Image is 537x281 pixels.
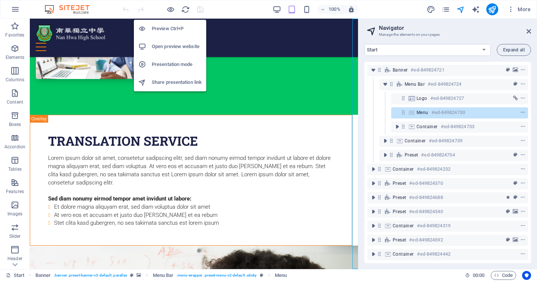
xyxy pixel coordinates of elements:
button: toggle-expand [369,236,378,244]
h6: #ed-849824319 [417,221,450,230]
button: toggle-expand [381,136,390,145]
button: background [512,236,519,244]
p: Content [7,99,23,105]
span: Preset [393,195,406,201]
i: Publish [488,5,496,14]
h6: #ed-849824721 [411,66,444,75]
h6: Session time [465,271,485,280]
button: text_generator [471,5,480,14]
button: context-menu [519,136,527,145]
h6: Presentation mode [152,60,202,69]
button: toggle-expand [381,80,390,89]
p: Images [7,211,23,217]
button: Code [491,271,516,280]
h6: #ed-849824739 [429,136,462,145]
span: Preset [393,180,406,186]
span: Menu [417,110,428,116]
p: Columns [6,77,24,83]
h6: #ed-849824754 [421,151,455,160]
button: background [512,66,519,75]
button: toggle-expand [369,221,378,230]
span: Click to select. Double-click to edit [275,271,287,280]
span: Click to select. Double-click to edit [153,271,174,280]
button: context-menu [519,94,527,103]
button: toggle-expand [369,165,378,174]
i: Pages (Ctrl+Alt+S) [442,5,450,14]
h6: Share presentation link [152,78,202,87]
h6: #ed-849824724 [428,80,461,89]
span: . menu-wrapper .preset-menu-v2-default .sticky [176,271,257,280]
span: More [507,6,531,13]
i: This element is a customizable preset [260,273,263,277]
button: link [512,94,519,103]
span: Menu Bar [405,81,425,87]
a: Click to cancel selection. Double-click to open Pages [6,271,25,280]
p: Features [6,189,24,195]
h6: #ed-849824727 [430,94,464,103]
span: Container [393,223,414,229]
i: Navigator [456,5,465,14]
p: Header [7,256,22,262]
span: Container [417,124,438,130]
button: context-menu [519,122,527,131]
span: Banner [393,67,408,73]
button: toggle-expand [393,122,402,131]
p: Accordion [4,144,25,150]
button: preset [512,179,519,188]
span: Container [393,166,414,172]
button: context-menu [519,207,527,216]
span: Container [405,138,426,144]
button: context-menu [519,80,527,89]
h6: #ed-849824340 [409,207,443,216]
nav: breadcrumb [35,271,287,280]
button: preset [512,151,519,160]
button: Expand all [497,44,531,56]
button: navigator [456,5,465,14]
button: context-menu [519,179,527,188]
h6: #ed-849824592 [409,236,443,244]
i: Design (Ctrl+Alt+Y) [427,5,435,14]
button: publish [486,3,498,15]
button: toggle-expand [369,250,378,259]
button: preset [504,207,512,216]
img: Editor Logo [43,5,99,14]
p: Slider [9,233,21,239]
p: Boxes [9,121,21,127]
button: preset [504,66,512,75]
button: context-menu [519,66,527,75]
button: toggle-expand [369,66,378,75]
h3: Manage the elements on your pages [379,31,516,38]
span: Preset [405,152,418,158]
button: context-menu [519,165,527,174]
h6: #ed-849824442 [417,250,450,259]
button: Usercentrics [522,271,531,280]
h6: #ed-849824730 [431,108,465,117]
button: 100% [317,5,344,14]
button: context-menu [519,108,527,117]
button: toggle-expand [369,193,378,202]
button: More [504,3,534,15]
span: . banner .preset-banner-v3-default .parallax [54,271,127,280]
button: toggle-expand [369,207,378,216]
button: preset [512,193,519,202]
h2: Navigator [379,25,531,31]
button: preset [504,236,512,244]
button: design [427,5,436,14]
span: Logo [417,95,427,101]
button: context-menu [519,151,527,160]
button: context-menu [519,250,527,259]
span: Preset [393,209,406,215]
button: context-menu [519,236,527,244]
span: Container [393,251,414,257]
h6: #ed-849824370 [409,179,443,188]
p: Favorites [5,32,24,38]
button: toggle-expand [381,151,390,160]
h6: #ed-849824232 [417,165,450,174]
span: Click to select. Double-click to edit [35,271,51,280]
button: background [512,207,519,216]
span: Expand all [503,48,525,52]
button: context-menu [519,221,527,230]
button: toggle-expand [369,179,378,188]
span: : [478,272,479,278]
i: On resize automatically adjust zoom level to fit chosen device. [348,6,355,13]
